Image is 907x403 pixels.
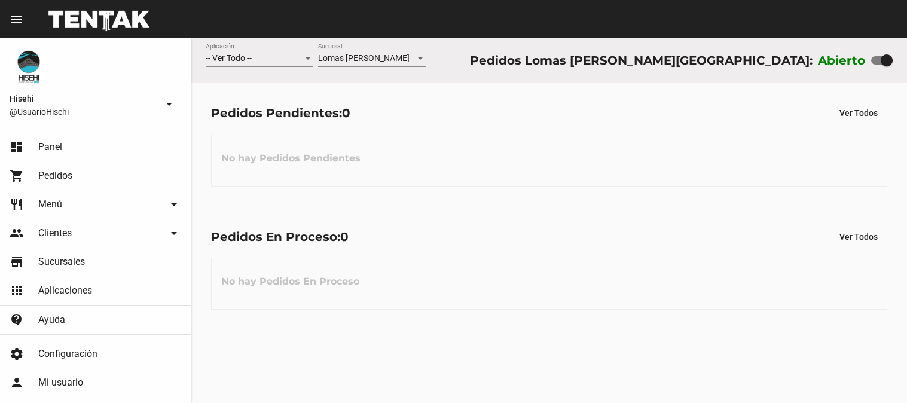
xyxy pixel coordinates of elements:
span: Hisehi [10,91,157,106]
mat-icon: store [10,255,24,269]
div: Pedidos Lomas [PERSON_NAME][GEOGRAPHIC_DATA]: [470,51,813,70]
mat-icon: settings [10,347,24,361]
span: Ver Todos [839,232,878,242]
div: Pedidos En Proceso: [211,227,349,246]
h3: No hay Pedidos Pendientes [212,141,370,176]
mat-icon: arrow_drop_down [162,97,176,111]
span: 0 [342,106,350,120]
div: Pedidos Pendientes: [211,103,350,123]
span: Ver Todos [839,108,878,118]
mat-icon: arrow_drop_down [167,197,181,212]
label: Abierto [818,51,866,70]
mat-icon: restaurant [10,197,24,212]
span: Mi usuario [38,377,83,389]
mat-icon: arrow_drop_down [167,226,181,240]
mat-icon: menu [10,13,24,27]
mat-icon: person [10,375,24,390]
span: 0 [340,230,349,244]
span: Lomas [PERSON_NAME] [318,53,410,63]
span: Sucursales [38,256,85,268]
mat-icon: shopping_cart [10,169,24,183]
span: Menú [38,199,62,210]
mat-icon: contact_support [10,313,24,327]
mat-icon: people [10,226,24,240]
button: Ver Todos [830,102,887,124]
span: Ayuda [38,314,65,326]
button: Ver Todos [830,226,887,248]
span: @UsuarioHisehi [10,106,157,118]
mat-icon: dashboard [10,140,24,154]
span: Configuración [38,348,97,360]
span: Aplicaciones [38,285,92,297]
span: Panel [38,141,62,153]
mat-icon: apps [10,283,24,298]
span: Pedidos [38,170,72,182]
h3: No hay Pedidos En Proceso [212,264,369,300]
span: -- Ver Todo -- [206,53,252,63]
img: b10aa081-330c-4927-a74e-08896fa80e0a.jpg [10,48,48,86]
span: Clientes [38,227,72,239]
